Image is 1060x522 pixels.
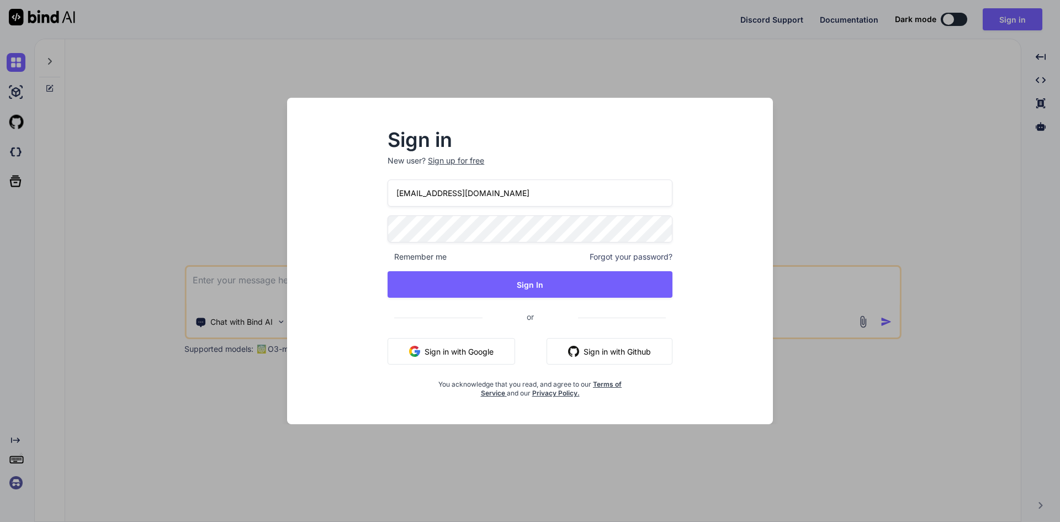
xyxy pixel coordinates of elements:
h2: Sign in [388,131,672,149]
p: New user? [388,155,672,180]
button: Sign In [388,271,672,298]
span: Remember me [388,251,447,262]
a: Privacy Policy. [532,389,580,397]
span: or [483,303,578,330]
a: Terms of Service [481,380,622,397]
input: Login or Email [388,180,672,207]
button: Sign in with Github [547,338,672,365]
button: Sign in with Google [388,338,515,365]
img: google [409,346,420,357]
span: Forgot your password? [590,251,672,262]
div: You acknowledge that you read, and agree to our and our [435,373,625,398]
img: github [568,346,579,357]
div: Sign up for free [428,155,484,166]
